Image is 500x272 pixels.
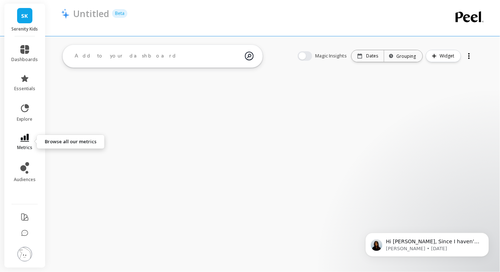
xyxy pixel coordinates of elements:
[21,12,28,20] span: SK
[245,46,254,66] img: magic search icon
[61,8,70,19] img: header icon
[17,145,32,151] span: metrics
[112,9,127,18] p: Beta
[426,50,461,62] button: Widget
[12,57,38,63] span: dashboards
[366,53,378,59] p: Dates
[440,52,456,60] span: Widget
[12,26,38,32] p: Serenity Kids
[73,7,109,20] p: Untitled
[354,217,500,268] iframe: Intercom notifications message
[315,52,348,60] span: Magic Insights
[391,53,416,60] div: Grouping
[17,116,33,122] span: explore
[14,177,36,183] span: audiences
[14,86,35,92] span: essentials
[17,247,32,261] img: profile picture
